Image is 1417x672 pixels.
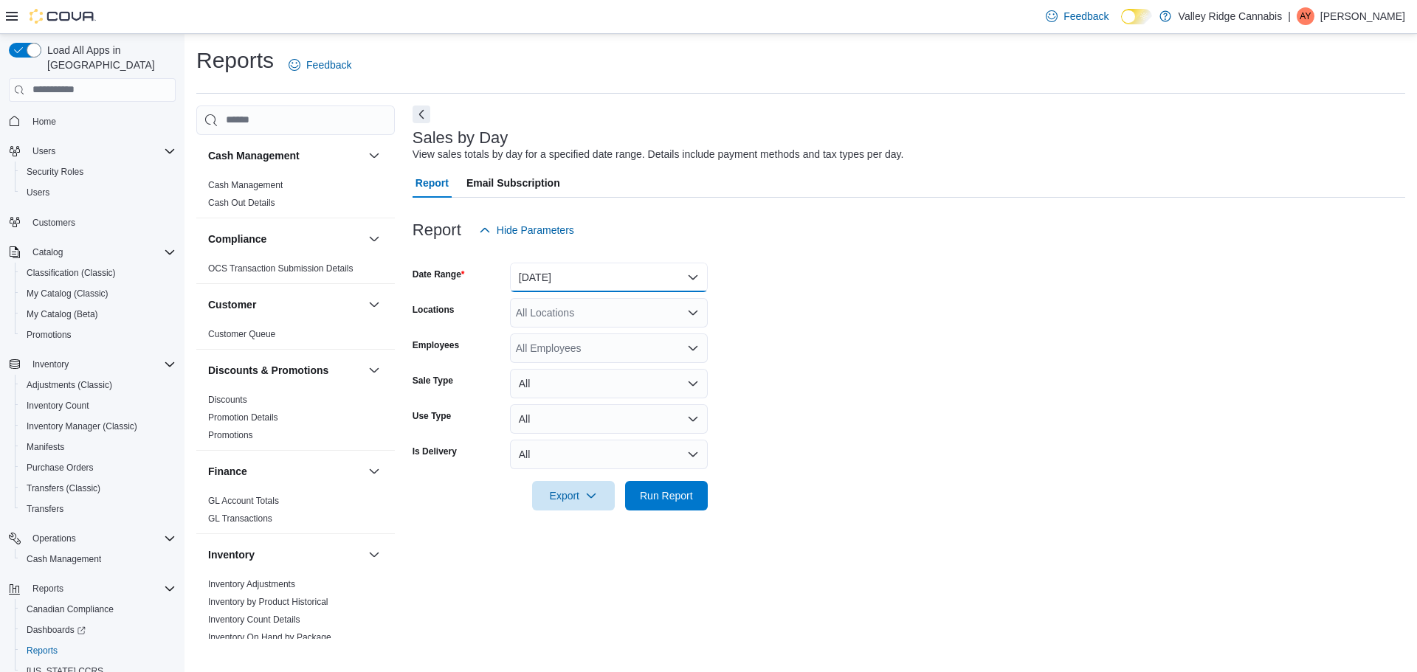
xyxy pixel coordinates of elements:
button: Purchase Orders [15,457,182,478]
a: Manifests [21,438,70,456]
label: Sale Type [413,375,453,387]
button: Inventory Manager (Classic) [15,416,182,437]
span: Classification (Classic) [21,264,176,282]
button: Cash Management [208,148,362,163]
button: Home [3,111,182,132]
a: Classification (Classic) [21,264,122,282]
button: Cash Management [365,147,383,164]
button: Compliance [365,230,383,248]
button: Inventory [3,354,182,375]
button: Operations [27,530,82,547]
button: Customers [3,212,182,233]
a: Inventory by Product Historical [208,597,328,607]
span: Transfers [21,500,176,518]
h3: Compliance [208,232,266,246]
span: Adjustments (Classic) [27,379,112,391]
button: All [510,404,708,434]
span: Report [416,168,449,198]
p: | [1288,7,1291,25]
span: Feedback [306,58,351,72]
span: Dark Mode [1121,24,1122,25]
label: Employees [413,339,459,351]
a: Cash Out Details [208,198,275,208]
button: Operations [3,528,182,549]
span: GL Transactions [208,513,272,524]
h3: Inventory [208,547,255,562]
span: Discounts [208,394,247,406]
button: Open list of options [687,307,699,319]
a: Cash Management [208,180,283,190]
span: Export [541,481,606,510]
span: Operations [32,533,76,544]
span: Inventory [32,358,69,370]
h3: Cash Management [208,148,300,163]
span: Purchase Orders [27,462,94,474]
span: Inventory Count Details [208,614,300,626]
h3: Discounts & Promotions [208,363,328,378]
button: All [510,440,708,469]
span: Promotions [21,326,176,344]
span: Inventory Count [21,397,176,415]
span: Catalog [27,243,176,261]
button: Finance [208,464,362,479]
span: Purchase Orders [21,459,176,477]
button: Catalog [27,243,69,261]
button: Inventory Count [15,395,182,416]
a: My Catalog (Beta) [21,305,104,323]
button: Reports [15,640,182,661]
span: Inventory On Hand by Package [208,631,331,643]
a: Inventory Count Details [208,614,300,625]
span: Users [27,187,49,198]
button: Users [27,142,61,160]
span: Inventory Manager (Classic) [21,418,176,435]
span: Users [21,184,176,201]
a: Adjustments (Classic) [21,376,118,394]
p: [PERSON_NAME] [1320,7,1405,25]
button: Cash Management [15,549,182,569]
span: Feedback [1063,9,1109,24]
button: Inventory [208,547,362,562]
button: Open list of options [687,342,699,354]
span: Run Report [640,488,693,503]
a: GL Transactions [208,513,272,524]
a: Home [27,113,62,131]
button: Catalog [3,242,182,263]
div: Cash Management [196,176,395,218]
a: Users [21,184,55,201]
span: Cash Management [27,553,101,565]
span: Reports [27,580,176,597]
a: Feedback [283,50,357,80]
a: Promotion Details [208,412,278,423]
a: Inventory Manager (Classic) [21,418,143,435]
span: Reports [27,645,58,657]
h3: Sales by Day [413,129,508,147]
button: Export [532,481,615,510]
span: Users [27,142,176,160]
button: Reports [3,578,182,599]
label: Date Range [413,269,465,280]
a: Dashboards [15,620,182,640]
a: Customer Queue [208,329,275,339]
button: Inventory [27,356,75,373]
a: Inventory Adjustments [208,579,295,589]
span: My Catalog (Beta) [21,305,176,323]
button: Next [413,105,430,123]
button: [DATE] [510,263,708,292]
span: Catalog [32,246,63,258]
span: Cash Out Details [208,197,275,209]
a: OCS Transaction Submission Details [208,263,354,274]
span: Promotion Details [208,412,278,423]
button: My Catalog (Beta) [15,304,182,325]
a: My Catalog (Classic) [21,285,114,302]
a: Dashboards [21,621,92,639]
span: Security Roles [27,166,83,178]
img: Cova [30,9,96,24]
p: Valley Ridge Cannabis [1179,7,1283,25]
span: Transfers (Classic) [21,479,176,497]
span: Dashboards [27,624,86,636]
span: Home [27,112,176,131]
span: My Catalog (Classic) [27,288,108,299]
div: Customer [196,325,395,349]
span: Canadian Compliance [21,600,176,618]
button: Customer [365,296,383,314]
